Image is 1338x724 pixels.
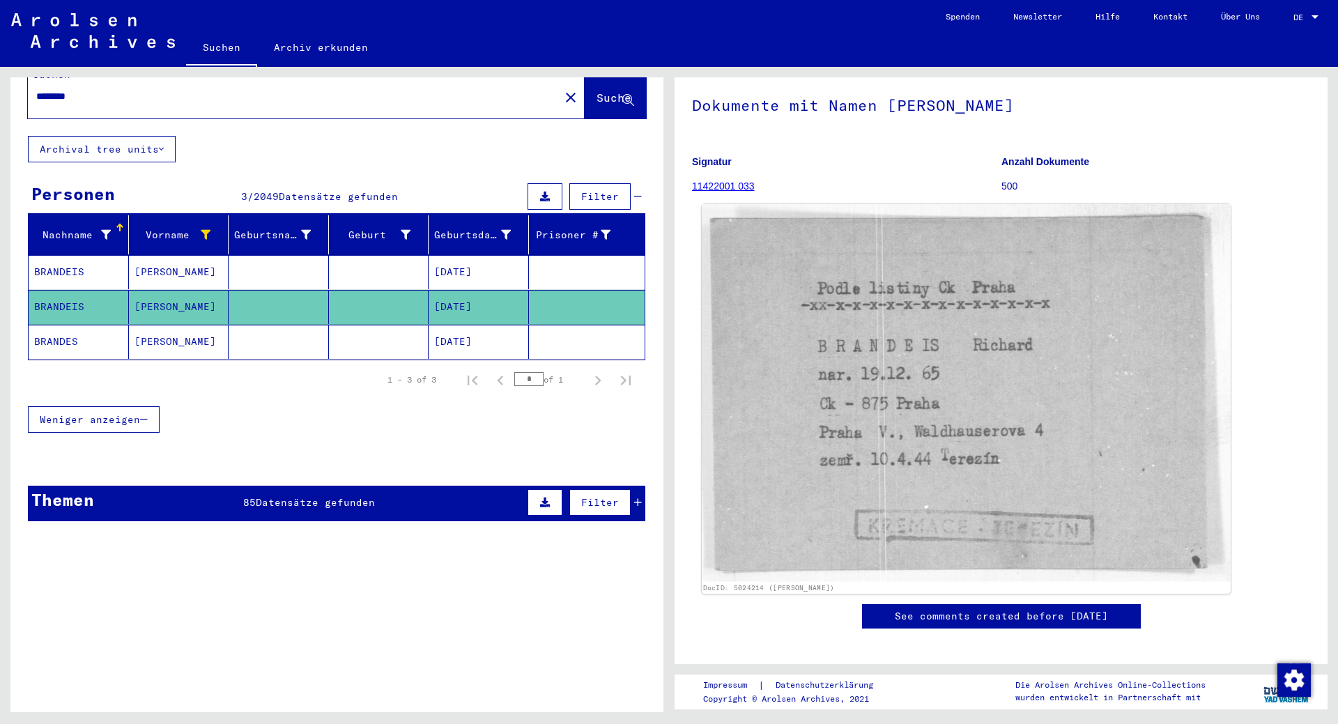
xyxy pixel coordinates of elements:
p: Die Arolsen Archives Online-Collections [1015,679,1206,691]
mat-header-cell: Geburt‏ [329,215,429,254]
button: Weniger anzeigen [28,406,160,433]
b: Signatur [692,156,732,167]
div: Themen [31,487,94,512]
button: Last page [612,366,640,394]
div: Geburtsname [234,224,328,246]
a: 11422001 033 [692,180,755,192]
mat-cell: BRANDEIS [29,290,129,324]
mat-cell: [PERSON_NAME] [129,290,229,324]
h1: Dokumente mit Namen [PERSON_NAME] [692,73,1310,134]
div: Vorname [134,224,229,246]
span: Filter [581,496,619,509]
mat-header-cell: Prisoner # [529,215,645,254]
mat-header-cell: Nachname [29,215,129,254]
mat-header-cell: Geburtsname [229,215,329,254]
button: Suche [585,75,646,118]
mat-header-cell: Vorname [129,215,229,254]
span: 2049 [254,190,279,203]
button: First page [459,366,486,394]
img: Zustimmung ändern [1277,663,1311,697]
button: Archival tree units [28,136,176,162]
mat-cell: [DATE] [429,325,529,359]
div: Vorname [134,228,211,242]
div: Nachname [34,224,128,246]
div: Prisoner # [535,224,629,246]
div: Geburtsname [234,228,311,242]
span: Datensätze gefunden [256,496,375,509]
mat-icon: close [562,89,579,106]
mat-cell: BRANDES [29,325,129,359]
button: Previous page [486,366,514,394]
span: Filter [581,190,619,203]
span: Suche [597,91,631,105]
img: Arolsen_neg.svg [11,13,175,48]
b: Anzahl Dokumente [1001,156,1089,167]
div: Personen [31,181,115,206]
div: Geburt‏ [334,224,429,246]
span: Weniger anzeigen [40,413,140,426]
div: | [703,678,890,693]
mat-cell: [DATE] [429,255,529,289]
button: Filter [569,183,631,210]
p: wurden entwickelt in Partnerschaft mit [1015,691,1206,704]
span: / [247,190,254,203]
mat-header-cell: Geburtsdatum [429,215,529,254]
div: Geburtsdatum [434,224,528,246]
button: Filter [569,489,631,516]
img: 001.jpg [702,204,1231,582]
mat-cell: [PERSON_NAME] [129,255,229,289]
p: Copyright © Arolsen Archives, 2021 [703,693,890,705]
button: Next page [584,366,612,394]
div: Prisoner # [535,228,611,242]
span: 85 [243,496,256,509]
button: Clear [557,83,585,111]
span: DE [1293,13,1309,22]
div: Geburtsdatum [434,228,511,242]
mat-cell: [PERSON_NAME] [129,325,229,359]
a: DocID: 5024214 ([PERSON_NAME]) [703,584,835,592]
div: 1 – 3 of 3 [387,373,436,386]
img: yv_logo.png [1261,674,1313,709]
a: Suchen [186,31,257,67]
a: Datenschutzerklärung [764,678,890,693]
div: Geburt‏ [334,228,411,242]
a: See comments created before [DATE] [895,609,1108,624]
a: Impressum [703,678,758,693]
div: Zustimmung ändern [1277,663,1310,696]
span: Datensätze gefunden [279,190,398,203]
div: Nachname [34,228,111,242]
mat-cell: [DATE] [429,290,529,324]
span: 3 [241,190,247,203]
a: Archiv erkunden [257,31,385,64]
mat-cell: BRANDEIS [29,255,129,289]
div: of 1 [514,373,584,386]
p: 500 [1001,179,1310,194]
